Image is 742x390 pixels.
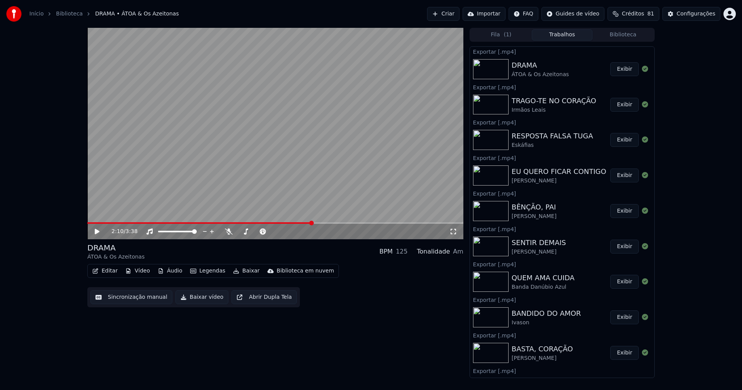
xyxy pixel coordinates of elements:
[512,283,575,291] div: Banda Danúbio Azul
[610,133,639,147] button: Exibir
[512,308,581,319] div: BANDIDO DO AMOR
[6,6,22,22] img: youka
[90,290,172,304] button: Sincronização manual
[610,98,639,112] button: Exibir
[622,10,644,18] span: Créditos
[231,290,297,304] button: Abrir Dupla Tela
[512,131,593,141] div: RESPOSTA FALSA TUGA
[509,7,538,21] button: FAQ
[610,275,639,289] button: Exibir
[417,247,450,256] div: Tonalidade
[396,247,408,256] div: 125
[512,272,575,283] div: QUEM AMA CUIDA
[470,118,654,127] div: Exportar [.mp4]
[470,366,654,375] div: Exportar [.mp4]
[56,10,83,18] a: Biblioteca
[112,228,130,235] div: /
[470,259,654,269] div: Exportar [.mp4]
[512,177,606,185] div: [PERSON_NAME]
[512,319,581,327] div: Ivason
[512,248,566,256] div: [PERSON_NAME]
[471,29,532,41] button: Fila
[592,29,654,41] button: Biblioteca
[610,310,639,324] button: Exibir
[29,10,44,18] a: Início
[470,224,654,233] div: Exportar [.mp4]
[112,228,124,235] span: 2:10
[470,189,654,198] div: Exportar [.mp4]
[470,295,654,304] div: Exportar [.mp4]
[470,47,654,56] div: Exportar [.mp4]
[662,7,720,21] button: Configurações
[463,7,505,21] button: Importar
[380,247,393,256] div: BPM
[155,266,185,276] button: Áudio
[512,213,556,220] div: [PERSON_NAME]
[512,344,573,354] div: BASTA, CORAÇÃO
[608,7,659,21] button: Créditos81
[122,266,153,276] button: Vídeo
[610,240,639,254] button: Exibir
[470,153,654,162] div: Exportar [.mp4]
[87,253,145,261] div: ÁTOA & Os Azeitonas
[512,106,596,114] div: Irmãos Leais
[677,10,715,18] div: Configurações
[512,95,596,106] div: TRAGO-TE NO CORAÇÃO
[610,204,639,218] button: Exibir
[427,7,459,21] button: Criar
[175,290,228,304] button: Baixar vídeo
[230,266,263,276] button: Baixar
[512,71,569,78] div: ÁTOA & Os Azeitonas
[87,242,145,253] div: DRAMA
[610,62,639,76] button: Exibir
[453,247,463,256] div: Am
[89,266,121,276] button: Editar
[532,29,593,41] button: Trabalhos
[187,266,228,276] button: Legendas
[470,330,654,340] div: Exportar [.mp4]
[512,166,606,177] div: EU QUERO FICAR CONTIGO
[512,202,556,213] div: BÊNÇÃO, PAI
[647,10,654,18] span: 81
[512,354,573,362] div: [PERSON_NAME]
[126,228,138,235] span: 3:38
[470,82,654,92] div: Exportar [.mp4]
[610,169,639,182] button: Exibir
[610,346,639,360] button: Exibir
[512,60,569,71] div: DRAMA
[541,7,604,21] button: Guides de vídeo
[504,31,511,39] span: ( 1 )
[95,10,179,18] span: DRAMA • ÁTOA & Os Azeitonas
[512,141,593,149] div: Eskáfias
[277,267,334,275] div: Biblioteca em nuvem
[29,10,179,18] nav: breadcrumb
[512,237,566,248] div: SENTIR DEMAIS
